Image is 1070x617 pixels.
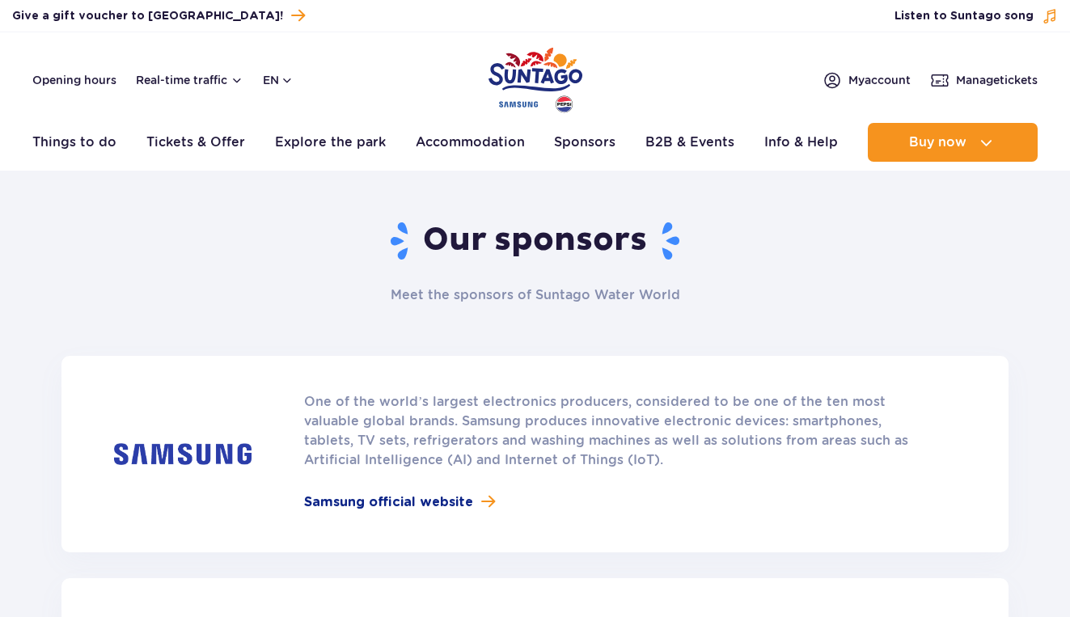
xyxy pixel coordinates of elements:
[114,443,252,465] img: Samsung
[275,123,386,162] a: Explore the park
[554,123,615,162] a: Sponsors
[12,5,305,27] a: Give a gift voucher to [GEOGRAPHIC_DATA]!
[61,220,1009,262] h1: Our sponsors
[823,70,911,90] a: Myaccount
[263,72,294,88] button: en
[645,123,734,162] a: B2B & Events
[868,123,1038,162] button: Buy now
[894,8,1034,24] span: Listen to Suntago song
[764,123,838,162] a: Info & Help
[894,8,1058,24] button: Listen to Suntago song
[12,8,283,24] span: Give a gift voucher to [GEOGRAPHIC_DATA]!
[305,286,766,304] h2: Meet the sponsors of Suntago Water World
[909,135,966,150] span: Buy now
[488,40,582,115] a: Park of Poland
[930,70,1038,90] a: Managetickets
[416,123,525,162] a: Accommodation
[304,492,928,512] a: Samsung official website
[304,492,473,512] span: Samsung official website
[136,74,243,87] button: Real-time traffic
[956,72,1038,88] span: Manage tickets
[32,123,116,162] a: Things to do
[32,72,116,88] a: Opening hours
[848,72,911,88] span: My account
[146,123,245,162] a: Tickets & Offer
[304,392,928,470] p: One of the world’s largest electronics producers, considered to be one of the ten most valuable g...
